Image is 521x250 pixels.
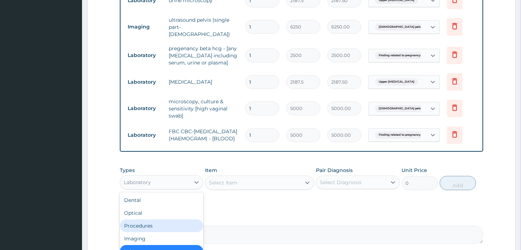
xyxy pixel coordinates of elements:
td: ultrasound pelvis (single part- [DEMOGRAPHIC_DATA]) [165,13,242,41]
div: Optical [120,207,203,219]
label: Pair Diagnosis [316,167,353,174]
div: Select Item [209,179,237,186]
label: Types [120,167,135,173]
td: FBC CBC-[MEDICAL_DATA] (HAEMOGRAM) - [BLOOD] [165,124,242,146]
div: Dental [120,194,203,207]
label: Comment [120,216,483,222]
div: Imaging [120,232,203,245]
label: Unit Price [402,167,427,174]
td: Laboratory [124,102,165,115]
td: Laboratory [124,75,165,89]
td: [MEDICAL_DATA] [165,75,242,89]
span: Finding related to pregnancy [375,131,424,139]
button: Add [440,176,476,190]
div: Select Diagnosis [320,179,362,186]
td: Laboratory [124,49,165,62]
td: Laboratory [124,129,165,142]
td: microscopy, culture & sensitivity [high vaginal swab] [165,94,242,123]
label: Item [205,167,217,174]
span: Upper [MEDICAL_DATA] [375,78,418,85]
div: Procedures [120,219,203,232]
div: Laboratory [124,179,151,186]
span: Finding related to pregnancy [375,52,424,59]
span: [DEMOGRAPHIC_DATA] pelvic inflammatory dis... [375,24,454,31]
td: Imaging [124,20,165,33]
td: pregenancy beta hcg - [any [MEDICAL_DATA] including serum, urine or plasma] [165,41,242,70]
span: [DEMOGRAPHIC_DATA] pelvic inflammatory dis... [375,105,454,112]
